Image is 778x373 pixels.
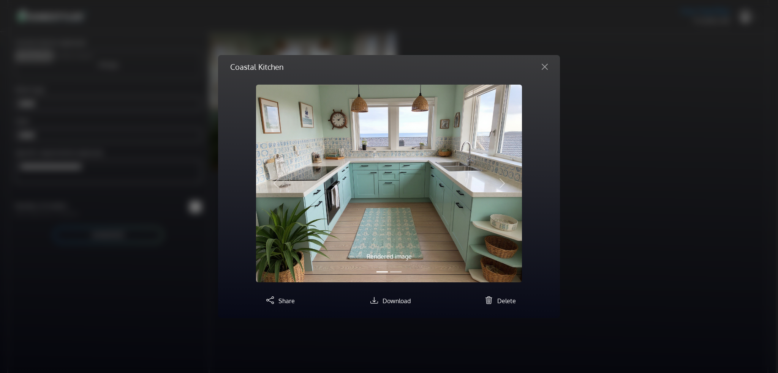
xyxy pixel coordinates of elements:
[536,61,554,73] button: Close
[256,85,522,282] img: homestyler-20250909-1-k4ildy.jpg
[263,297,295,305] a: Share
[383,297,411,305] span: Download
[376,268,388,276] button: Slide 1
[497,297,516,305] span: Delete
[367,297,411,305] a: Download
[482,294,516,306] button: Delete
[278,297,295,305] span: Share
[390,268,402,276] button: Slide 2
[296,252,482,261] p: Rendered image
[230,61,284,72] h5: Coastal Kitchen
